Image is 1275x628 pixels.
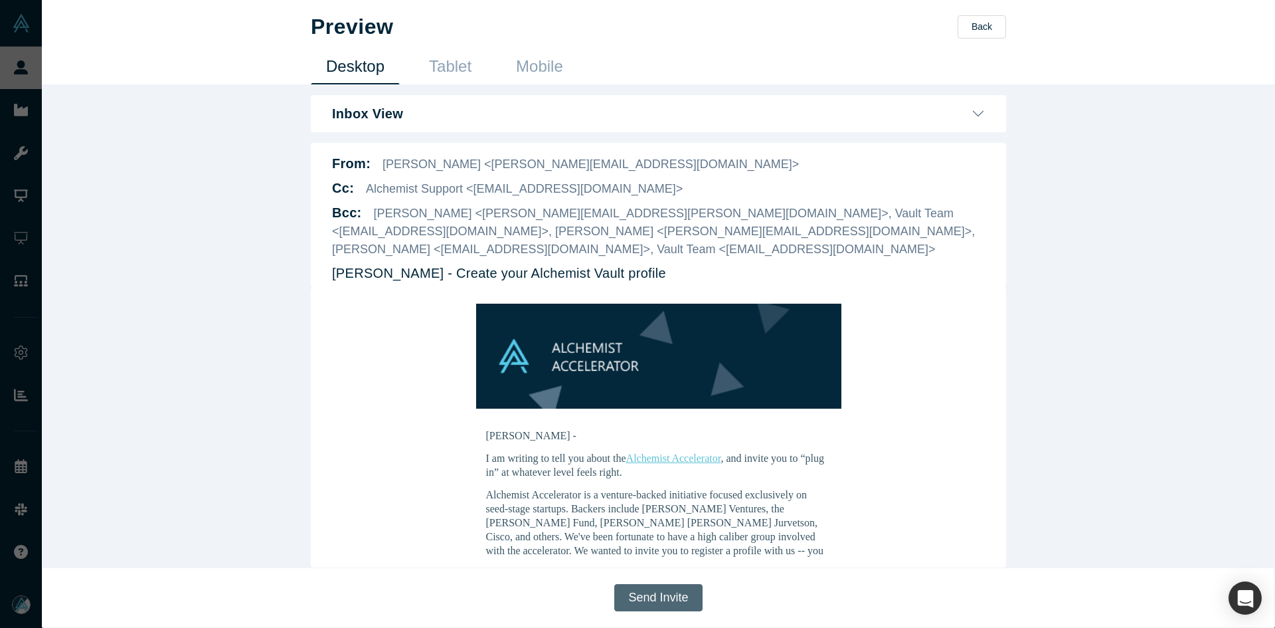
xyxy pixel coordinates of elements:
[332,181,354,195] b: Cc :
[332,288,985,557] iframe: DemoDay Email Preview
[958,15,1006,39] button: Back
[154,200,499,284] p: Alchemist Accelerator is a venture-backed initiative focused exclusively on seed-stage startups. ...
[382,157,799,171] span: [PERSON_NAME] <[PERSON_NAME][EMAIL_ADDRESS][DOMAIN_NAME]>
[332,106,403,122] b: Inbox View
[501,53,578,84] a: Mobile
[366,182,683,195] span: Alchemist Support <[EMAIL_ADDRESS][DOMAIN_NAME]>
[332,156,371,171] b: From:
[332,263,666,283] p: [PERSON_NAME] - Create your Alchemist Vault profile
[332,106,985,122] button: Inbox View
[154,163,499,191] p: I am writing to tell you about the , and invite you to “plug in” at whatever level feels right.
[614,584,702,611] button: Send Invite
[332,207,975,256] span: [PERSON_NAME] <[PERSON_NAME][EMAIL_ADDRESS][PERSON_NAME][DOMAIN_NAME]>, Vault Team <[EMAIL_ADDRES...
[154,141,499,379] div: [PERSON_NAME] -
[294,165,389,176] a: Alchemist Accelerator
[414,53,487,84] a: Tablet
[311,14,393,39] h1: Preview
[311,53,400,84] a: Desktop
[332,205,362,220] b: Bcc :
